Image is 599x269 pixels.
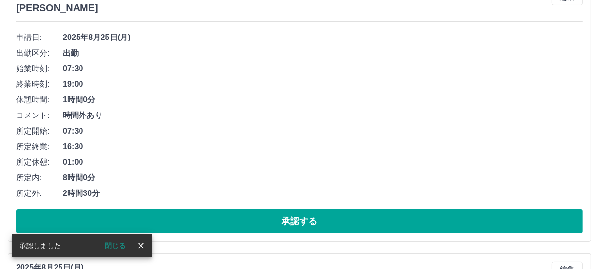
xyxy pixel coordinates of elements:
[63,172,583,184] span: 8時間0分
[63,78,583,90] span: 19:00
[16,63,63,75] span: 始業時刻:
[16,125,63,137] span: 所定開始:
[16,172,63,184] span: 所定内:
[63,125,583,137] span: 07:30
[63,141,583,153] span: 16:30
[16,156,63,168] span: 所定休憩:
[63,47,583,59] span: 出勤
[97,238,134,253] button: 閉じる
[16,47,63,59] span: 出勤区分:
[16,32,63,43] span: 申請日:
[63,110,583,121] span: 時間外あり
[16,78,63,90] span: 終業時刻:
[16,141,63,153] span: 所定終業:
[63,188,583,199] span: 2時間30分
[63,156,583,168] span: 01:00
[16,94,63,106] span: 休憩時間:
[16,188,63,199] span: 所定外:
[63,94,583,106] span: 1時間0分
[16,209,583,233] button: 承認する
[16,2,98,14] h3: [PERSON_NAME]
[63,32,583,43] span: 2025年8月25日(月)
[134,238,148,253] button: close
[63,63,583,75] span: 07:30
[20,237,61,254] div: 承認しました
[16,110,63,121] span: コメント:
